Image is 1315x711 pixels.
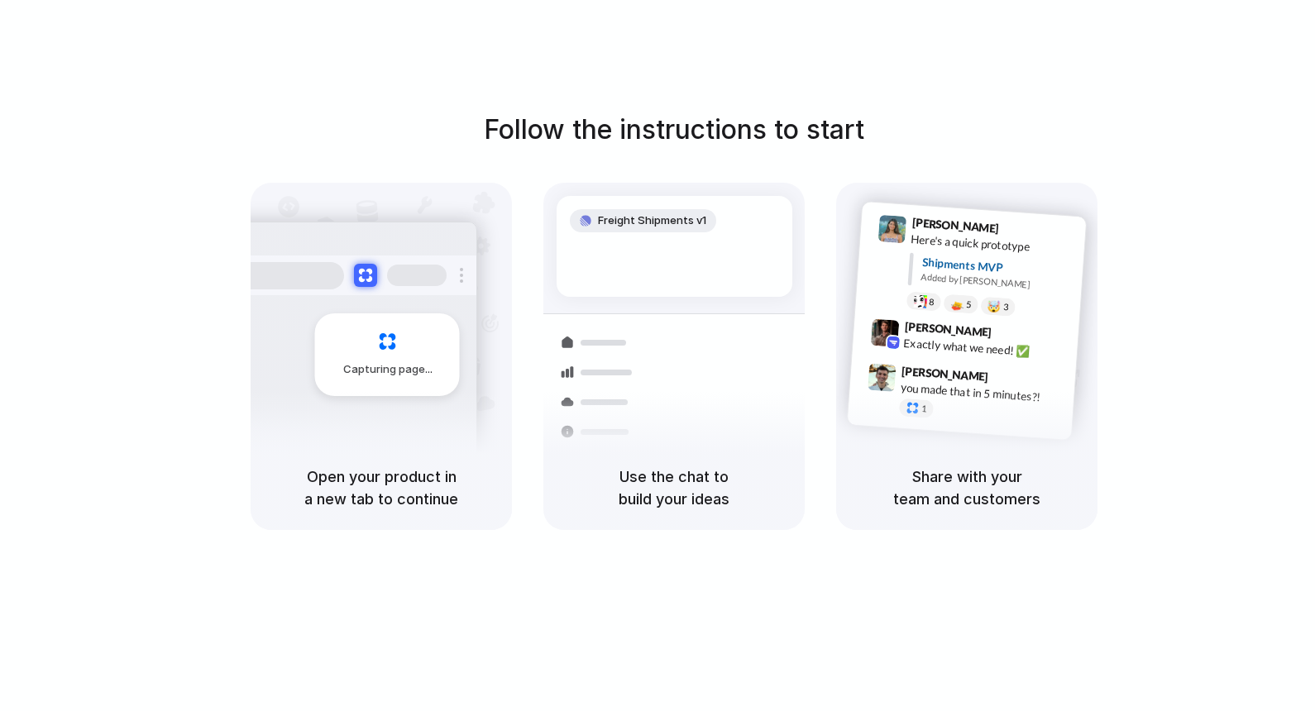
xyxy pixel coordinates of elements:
[911,231,1076,259] div: Here's a quick prototype
[1004,222,1038,241] span: 9:41 AM
[904,317,992,341] span: [PERSON_NAME]
[856,465,1078,510] h5: Share with your team and customers
[1003,303,1009,312] span: 3
[997,325,1030,345] span: 9:42 AM
[920,270,1073,294] div: Added by [PERSON_NAME]
[900,379,1065,407] div: you made that in 5 minutes?!
[563,465,785,510] h5: Use the chat to build your ideas
[901,362,989,386] span: [PERSON_NAME]
[921,404,927,413] span: 1
[598,212,706,229] span: Freight Shipments v1
[343,361,435,378] span: Capturing page
[921,254,1074,281] div: Shipments MVP
[987,300,1002,313] div: 🤯
[270,465,492,510] h5: Open your product in a new tab to continue
[911,213,999,237] span: [PERSON_NAME]
[484,110,864,150] h1: Follow the instructions to start
[903,334,1069,362] div: Exactly what we need! ✅
[966,300,972,309] span: 5
[993,370,1027,389] span: 9:47 AM
[929,298,935,307] span: 8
